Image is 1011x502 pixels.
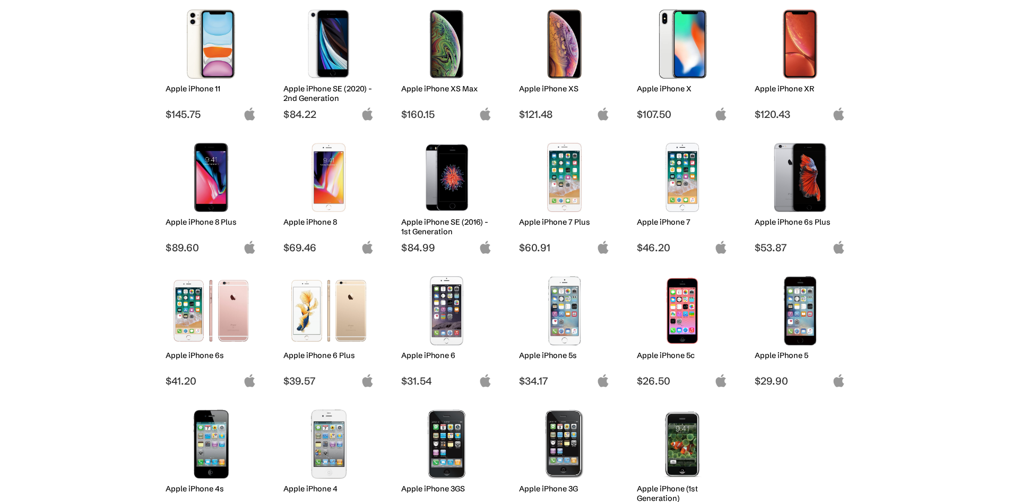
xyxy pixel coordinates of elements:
[832,374,845,387] img: apple-logo
[637,241,728,254] span: $46.20
[637,351,728,360] h2: Apple iPhone 5c
[519,375,610,387] span: $34.17
[283,351,374,360] h2: Apple iPhone 6 Plus
[514,271,615,387] a: iPhone 5s Apple iPhone 5s $34.17 apple-logo
[645,10,720,79] img: iPhone X
[291,410,366,479] img: iPhone 4
[283,241,374,254] span: $69.46
[519,217,610,227] h2: Apple iPhone 7 Plus
[632,271,733,387] a: iPhone 5c Apple iPhone 5c $26.50 apple-logo
[243,374,256,387] img: apple-logo
[166,351,256,360] h2: Apple iPhone 6s
[401,484,492,494] h2: Apple iPhone 3GS
[166,217,256,227] h2: Apple iPhone 8 Plus
[401,351,492,360] h2: Apple iPhone 6
[279,138,379,254] a: iPhone 8 Apple iPhone 8 $69.46 apple-logo
[755,351,845,360] h2: Apple iPhone 5
[514,4,615,121] a: iPhone XS Apple iPhone XS $121.48 apple-logo
[479,374,492,387] img: apple-logo
[519,108,610,121] span: $121.48
[243,241,256,254] img: apple-logo
[361,374,374,387] img: apple-logo
[637,217,728,227] h2: Apple iPhone 7
[361,241,374,254] img: apple-logo
[174,276,248,345] img: iPhone 6s
[632,4,733,121] a: iPhone X Apple iPhone X $107.50 apple-logo
[527,10,602,79] img: iPhone XS
[519,84,610,93] h2: Apple iPhone XS
[514,138,615,254] a: iPhone 7 Plus Apple iPhone 7 Plus $60.91 apple-logo
[763,10,837,79] img: iPhone XR
[401,241,492,254] span: $84.99
[637,108,728,121] span: $107.50
[291,276,366,345] img: iPhone 6 Plus
[632,138,733,254] a: iPhone 7 Apple iPhone 7 $46.20 apple-logo
[174,143,248,212] img: iPhone 8 Plus
[361,107,374,121] img: apple-logo
[714,107,728,121] img: apple-logo
[174,410,248,479] img: iPhone 4s
[479,107,492,121] img: apple-logo
[291,143,366,212] img: iPhone 8
[283,217,374,227] h2: Apple iPhone 8
[637,84,728,93] h2: Apple iPhone X
[279,4,379,121] a: iPhone SE 2nd Gen Apple iPhone SE (2020) - 2nd Generation $84.22 apple-logo
[401,108,492,121] span: $160.15
[832,107,845,121] img: apple-logo
[291,10,366,79] img: iPhone SE 2nd Gen
[396,138,497,254] a: iPhone SE 1st Gen Apple iPhone SE (2016) - 1st Generation $84.99 apple-logo
[637,375,728,387] span: $26.50
[166,108,256,121] span: $145.75
[396,4,497,121] a: iPhone XS Max Apple iPhone XS Max $160.15 apple-logo
[243,107,256,121] img: apple-logo
[645,276,720,345] img: iPhone 5c
[527,276,602,345] img: iPhone 5s
[832,241,845,254] img: apple-logo
[283,375,374,387] span: $39.57
[519,484,610,494] h2: Apple iPhone 3G
[755,217,845,227] h2: Apple iPhone 6s Plus
[161,271,262,387] a: iPhone 6s Apple iPhone 6s $41.20 apple-logo
[401,375,492,387] span: $31.54
[279,271,379,387] a: iPhone 6 Plus Apple iPhone 6 Plus $39.57 apple-logo
[519,241,610,254] span: $60.91
[645,410,720,479] img: iPhone (1st Generation)
[750,271,851,387] a: iPhone 5 Apple iPhone 5 $29.90 apple-logo
[401,84,492,93] h2: Apple iPhone XS Max
[597,241,610,254] img: apple-logo
[597,107,610,121] img: apple-logo
[409,276,484,345] img: iPhone 6
[166,241,256,254] span: $89.60
[750,138,851,254] a: iPhone 6s Plus Apple iPhone 6s Plus $53.87 apple-logo
[645,143,720,212] img: iPhone 7
[519,351,610,360] h2: Apple iPhone 5s
[166,375,256,387] span: $41.20
[755,84,845,93] h2: Apple iPhone XR
[401,217,492,236] h2: Apple iPhone SE (2016) - 1st Generation
[396,271,497,387] a: iPhone 6 Apple iPhone 6 $31.54 apple-logo
[763,276,837,345] img: iPhone 5
[597,374,610,387] img: apple-logo
[750,4,851,121] a: iPhone XR Apple iPhone XR $120.43 apple-logo
[755,108,845,121] span: $120.43
[527,410,602,479] img: iPhone 3G
[409,143,484,212] img: iPhone SE 1st Gen
[755,241,845,254] span: $53.87
[409,10,484,79] img: iPhone XS Max
[174,10,248,79] img: iPhone 11
[166,484,256,494] h2: Apple iPhone 4s
[409,410,484,479] img: iPhone 3GS
[283,484,374,494] h2: Apple iPhone 4
[714,374,728,387] img: apple-logo
[479,241,492,254] img: apple-logo
[166,84,256,93] h2: Apple iPhone 11
[283,84,374,103] h2: Apple iPhone SE (2020) - 2nd Generation
[283,108,374,121] span: $84.22
[763,143,837,212] img: iPhone 6s Plus
[714,241,728,254] img: apple-logo
[161,138,262,254] a: iPhone 8 Plus Apple iPhone 8 Plus $89.60 apple-logo
[527,143,602,212] img: iPhone 7 Plus
[755,375,845,387] span: $29.90
[161,4,262,121] a: iPhone 11 Apple iPhone 11 $145.75 apple-logo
